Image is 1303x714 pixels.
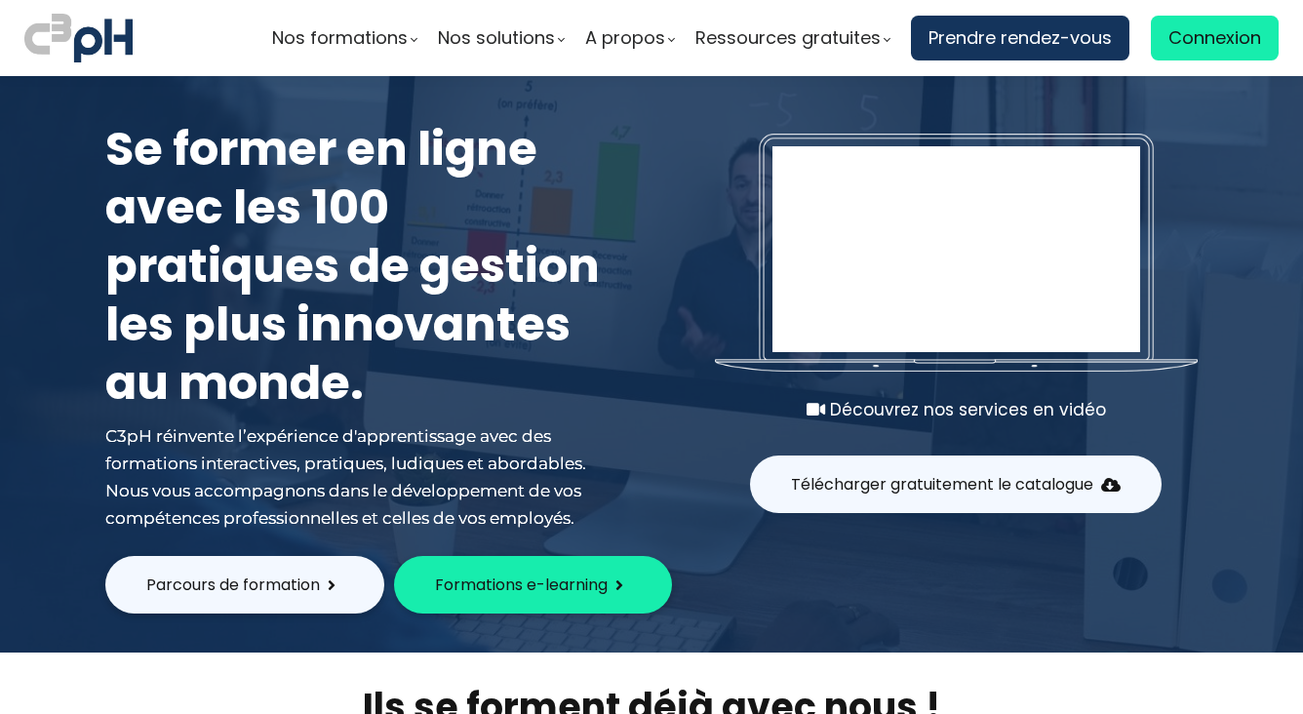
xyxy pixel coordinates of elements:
a: Connexion [1151,16,1279,60]
span: Prendre rendez-vous [928,23,1112,53]
button: Télécharger gratuitement le catalogue [750,456,1162,513]
button: Parcours de formation [105,556,384,614]
div: Découvrez nos services en vidéo [715,396,1198,423]
button: Formations e-learning [394,556,672,614]
h1: Se former en ligne avec les 100 pratiques de gestion les plus innovantes au monde. [105,120,612,413]
span: A propos [585,23,665,53]
span: Formations e-learning [435,573,608,597]
span: Télécharger gratuitement le catalogue [791,472,1093,496]
span: Nos formations [272,23,408,53]
a: Prendre rendez-vous [911,16,1129,60]
span: Parcours de formation [146,573,320,597]
img: logo C3PH [24,10,133,66]
span: Nos solutions [438,23,555,53]
span: Ressources gratuites [695,23,881,53]
span: Connexion [1168,23,1261,53]
div: C3pH réinvente l’expérience d'apprentissage avec des formations interactives, pratiques, ludiques... [105,422,612,532]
